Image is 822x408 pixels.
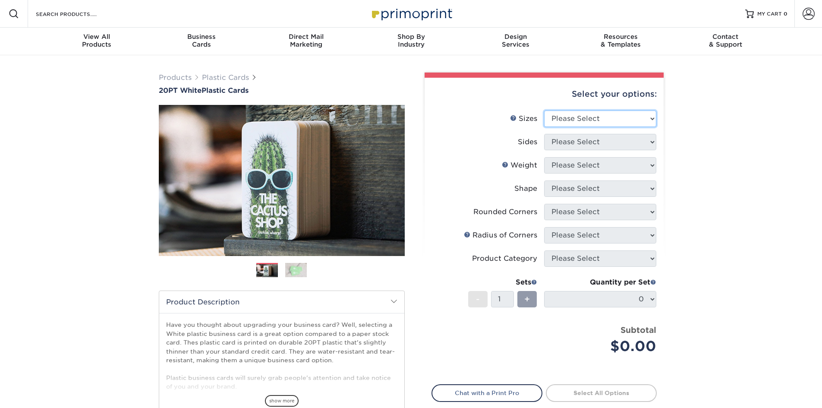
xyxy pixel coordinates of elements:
a: Chat with a Print Pro [431,384,542,402]
img: Plastic Cards 02 [285,263,307,278]
a: BusinessCards [149,28,254,55]
div: & Templates [568,33,673,48]
div: Radius of Corners [464,230,537,240]
span: Shop By [359,33,463,41]
div: & Support [673,33,778,48]
a: Products [159,73,192,82]
a: Plastic Cards [202,73,249,82]
span: Direct Mail [254,33,359,41]
span: show more [265,395,299,407]
span: 0 [784,11,787,17]
div: Industry [359,33,463,48]
a: DesignServices [463,28,568,55]
a: Shop ByIndustry [359,28,463,55]
a: 20PT WhitePlastic Cards [159,86,405,95]
span: Resources [568,33,673,41]
div: Quantity per Set [544,277,656,288]
div: Sizes [510,114,537,124]
a: Contact& Support [673,28,778,55]
div: Services [463,33,568,48]
span: Design [463,33,568,41]
div: Weight [502,160,537,171]
span: MY CART [757,10,782,18]
div: Select your options: [431,78,657,111]
a: View AllProducts [44,28,149,55]
h1: Plastic Cards [159,86,405,95]
div: Product Category [472,253,537,264]
div: Shape [514,183,537,194]
span: View All [44,33,149,41]
div: Sides [518,137,537,147]
strong: Subtotal [620,325,656,335]
h2: Product Description [159,291,404,313]
span: + [524,293,530,306]
a: Direct MailMarketing [254,28,359,55]
span: Contact [673,33,778,41]
span: - [476,293,480,306]
div: Sets [468,277,537,288]
span: 20PT White [159,86,202,95]
div: $0.00 [551,336,656,357]
div: Cards [149,33,254,48]
img: Plastic Cards 01 [256,263,278,278]
div: Rounded Corners [473,207,537,217]
a: Resources& Templates [568,28,673,55]
span: Business [149,33,254,41]
input: SEARCH PRODUCTS..... [35,9,119,19]
img: Primoprint [368,4,454,23]
div: Products [44,33,149,48]
img: 20PT White 01 [159,95,405,266]
div: Marketing [254,33,359,48]
a: Select All Options [546,384,657,402]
